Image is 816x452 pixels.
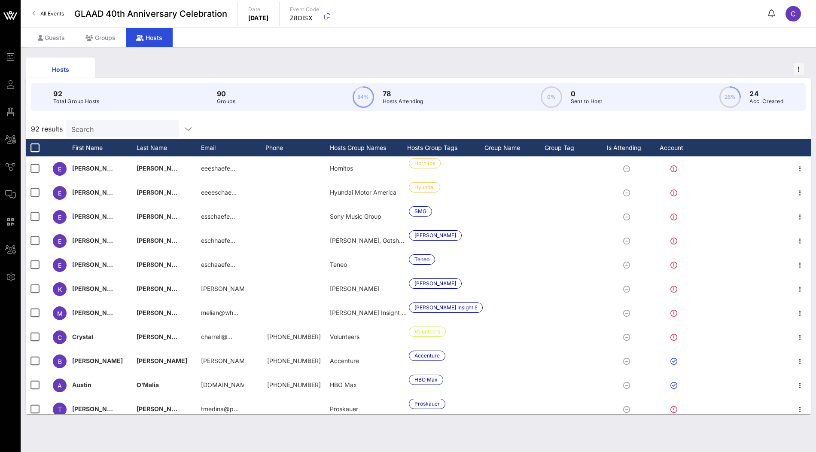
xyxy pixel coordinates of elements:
[290,14,320,22] p: Z8OISX
[58,406,62,413] span: T
[201,301,238,325] p: melian@wh…
[290,5,320,14] p: Event Code
[201,139,265,156] div: Email
[137,381,159,388] span: O’Malia
[605,139,652,156] div: Is Attending
[652,139,699,156] div: Account
[749,97,783,106] p: Acc. Created
[484,139,545,156] div: Group Name
[407,139,484,156] div: Hosts Group Tags
[330,213,381,220] span: Sony Music Group
[330,189,396,196] span: Hyundai Motor America
[31,124,63,134] span: 92 results
[53,89,100,99] p: 92
[137,139,201,156] div: Last Name
[137,237,187,244] span: [PERSON_NAME]
[58,238,61,245] span: E
[414,255,429,264] span: Teneo
[414,231,456,240] span: [PERSON_NAME]
[201,277,244,301] p: [PERSON_NAME].e…
[330,405,358,412] span: Proskauer
[126,28,173,47] div: Hosts
[53,97,100,106] p: Total Group Hosts
[72,165,123,172] span: [PERSON_NAME]
[383,89,423,99] p: 78
[72,357,123,364] span: [PERSON_NAME]
[137,165,187,172] span: [PERSON_NAME]
[414,375,438,385] span: HBO Max
[72,139,137,156] div: First Name
[330,333,359,340] span: Volunteers
[330,285,379,292] span: [PERSON_NAME]
[217,97,235,106] p: Groups
[137,405,187,412] span: [PERSON_NAME]
[201,229,235,253] p: eschhaefe…
[72,405,123,412] span: [PERSON_NAME]
[749,89,783,99] p: 24
[201,156,235,180] p: eeeshaefe…
[248,5,269,14] p: Date
[72,261,123,268] span: [PERSON_NAME]
[72,285,123,292] span: [PERSON_NAME]
[137,189,187,196] span: [PERSON_NAME]
[248,14,269,22] p: [DATE]
[267,357,321,364] span: +14133362722
[58,165,61,173] span: E
[571,89,603,99] p: 0
[414,159,435,168] span: Hornitos
[330,381,357,388] span: HBO Max
[201,253,235,277] p: eschaaefe…
[201,349,244,373] p: [PERSON_NAME].bail…
[72,189,123,196] span: [PERSON_NAME]
[58,286,62,293] span: K
[58,382,62,389] span: A
[217,89,235,99] p: 90
[40,10,64,17] span: All Events
[330,139,407,156] div: Hosts Group Names
[414,279,456,288] span: [PERSON_NAME]
[27,7,69,21] a: All Events
[57,310,63,317] span: M
[201,325,232,349] p: charrell@…
[265,139,330,156] div: Phone
[201,373,244,397] p: [DOMAIN_NAME]…
[58,358,62,365] span: B
[330,357,359,364] span: Accenture
[58,189,61,197] span: E
[414,399,440,409] span: Proskauer
[72,213,123,220] span: [PERSON_NAME]
[137,213,187,220] span: [PERSON_NAME]
[545,139,605,156] div: Group Tag
[786,6,801,21] div: C
[201,397,239,421] p: tmedina@p…
[137,285,187,292] span: [PERSON_NAME]
[27,28,75,47] div: Guests
[137,261,187,268] span: [PERSON_NAME]
[58,334,62,341] span: C
[74,7,227,20] span: GLAAD 40th Anniversary Celebration
[330,237,473,244] span: [PERSON_NAME], Gotshal & [PERSON_NAME] LLP
[414,183,435,192] span: Hyundai
[414,351,440,360] span: Accenture
[58,262,61,269] span: E
[72,309,123,316] span: [PERSON_NAME]
[791,9,796,18] span: C
[330,261,347,268] span: Teneo
[137,309,187,316] span: [PERSON_NAME]
[33,65,88,74] div: Hosts
[72,237,123,244] span: [PERSON_NAME]
[137,357,187,364] span: [PERSON_NAME]
[383,97,423,106] p: Hosts Attending
[137,333,187,340] span: [PERSON_NAME]
[201,180,237,205] p: eeeeschae…
[201,205,235,229] p: esschaefe…
[75,28,126,47] div: Groups
[414,207,426,216] span: SMG
[330,165,353,172] span: Hornitos
[414,303,477,312] span: [PERSON_NAME] Insight S…
[72,381,91,388] span: Austin
[72,333,93,340] span: Crystal
[414,327,440,336] span: Volunteers
[58,214,61,221] span: E
[267,333,321,340] span: +19178474554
